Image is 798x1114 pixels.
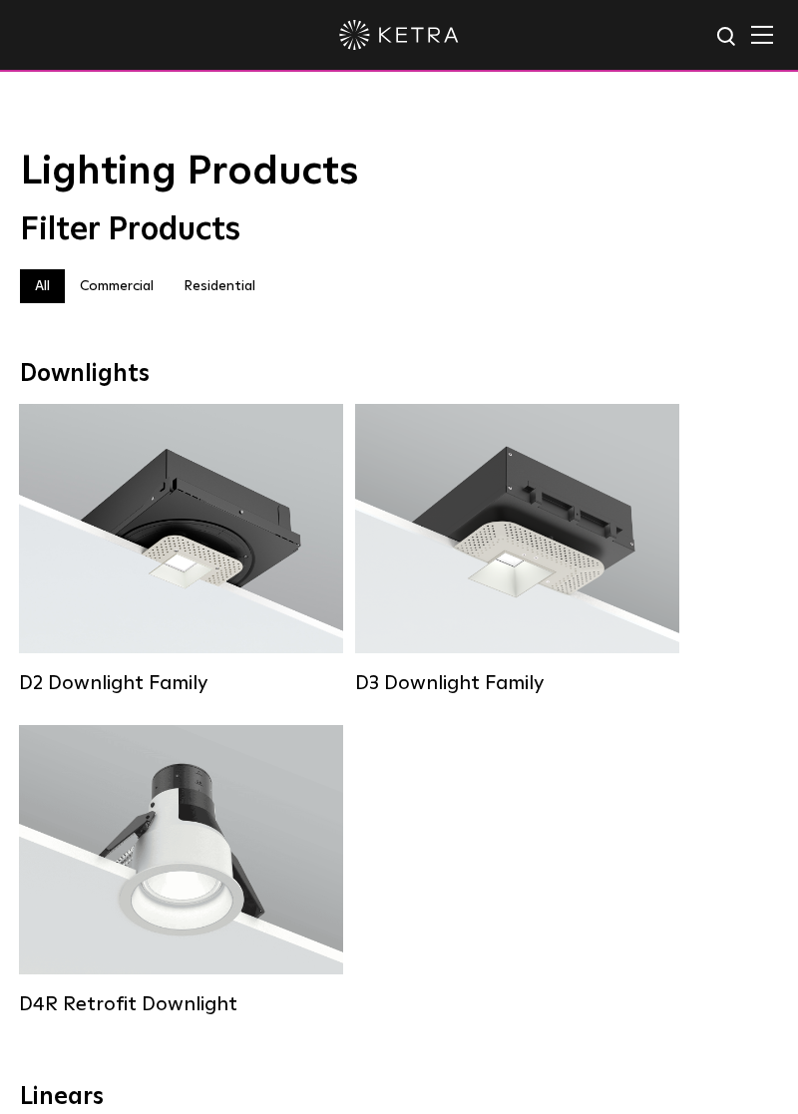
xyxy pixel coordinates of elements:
[355,404,679,695] a: D3 Downlight Family Lumen Output:700 / 900 / 1100Colors:White / Black / Silver / Bronze / Paintab...
[20,269,65,303] label: All
[65,269,169,303] label: Commercial
[20,211,778,249] div: Filter Products
[715,25,740,50] img: search icon
[19,671,343,695] div: D2 Downlight Family
[20,360,778,389] div: Downlights
[20,1083,778,1112] div: Linears
[169,269,270,303] label: Residential
[20,152,358,191] span: Lighting Products
[19,725,343,1016] a: D4R Retrofit Downlight Lumen Output:800Colors:White / BlackBeam Angles:15° / 25° / 40° / 60°Watta...
[19,404,343,695] a: D2 Downlight Family Lumen Output:1200Colors:White / Black / Gloss Black / Silver / Bronze / Silve...
[19,992,343,1016] div: D4R Retrofit Downlight
[339,20,459,50] img: ketra-logo-2019-white
[751,25,773,44] img: Hamburger%20Nav.svg
[355,671,679,695] div: D3 Downlight Family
